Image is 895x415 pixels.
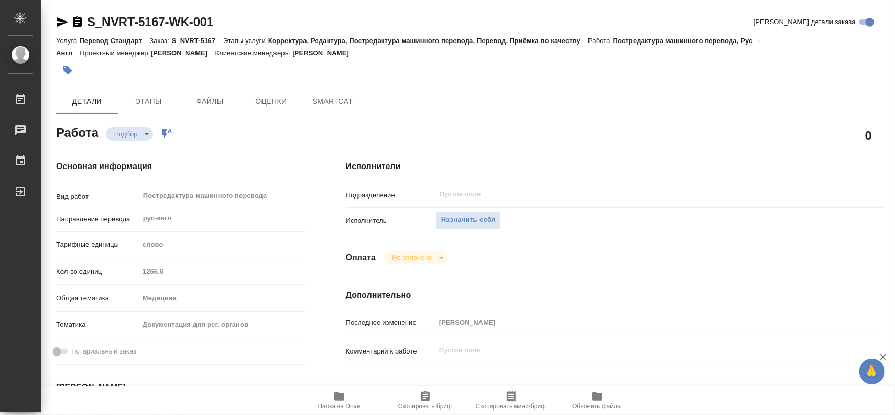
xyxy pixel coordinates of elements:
span: Этапы [124,95,173,108]
span: SmartCat [308,95,357,108]
span: Назначить себя [441,214,495,226]
p: Этапы услуги [223,37,268,45]
div: Подбор [106,127,153,141]
div: слово [139,236,305,254]
p: Услуга [56,37,79,45]
button: Папка на Drive [296,386,382,415]
p: Общая тематика [56,293,139,303]
p: Проектный менеджер [80,49,150,57]
button: Скопировать ссылку [71,16,83,28]
p: Клиентские менеджеры [215,49,293,57]
button: Скопировать мини-бриф [468,386,554,415]
p: Тематика [56,320,139,330]
p: Путь на drive [346,386,435,396]
p: Тарифные единицы [56,240,139,250]
button: Добавить тэг [56,59,79,81]
h4: Оплата [346,252,376,264]
p: S_NVRT-5167 [172,37,223,45]
h2: 0 [865,127,872,144]
p: Работа [588,37,613,45]
button: 🙏 [859,359,885,384]
h4: Дополнительно [346,289,884,301]
p: Исполнитель [346,216,435,226]
p: Вид работ [56,192,139,202]
span: Файлы [185,95,234,108]
p: Направление перевода [56,214,139,224]
textarea: /Clients/Novartos_Pharma/Orders/S_NVRT-5167/Translated/S_NVRT-5167-WK-001 [435,381,839,399]
h4: Основная информация [56,160,305,173]
button: Подбор [111,130,141,138]
input: Пустое поле [439,188,815,200]
h2: Работа [56,122,98,141]
div: Подбор [384,251,447,264]
p: Кол-во единиц [56,266,139,277]
span: Детали [62,95,112,108]
span: Обновить файлы [572,403,622,410]
button: Не оплачена [389,253,434,262]
span: Нотариальный заказ [71,346,136,357]
p: Перевод Стандарт [79,37,149,45]
h4: Исполнители [346,160,884,173]
p: [PERSON_NAME] [151,49,215,57]
p: [PERSON_NAME] [292,49,357,57]
p: Подразделение [346,190,435,200]
div: Медицина [139,289,305,307]
input: Пустое поле [139,264,305,279]
button: Скопировать ссылку для ЯМессенджера [56,16,69,28]
input: Пустое поле [435,315,839,330]
span: Папка на Drive [318,403,360,410]
p: Последнее изменение [346,318,435,328]
p: Корректура, Редактура, Постредактура машинного перевода, Перевод, Приёмка по качеству [268,37,588,45]
span: [PERSON_NAME] детали заказа [754,17,856,27]
div: Документация для рег. органов [139,316,305,334]
p: Комментарий к работе [346,346,435,357]
span: 🙏 [863,361,881,382]
button: Обновить файлы [554,386,640,415]
h4: [PERSON_NAME] [56,381,305,393]
button: Назначить себя [435,211,501,229]
p: Заказ: [149,37,171,45]
span: Оценки [247,95,296,108]
span: Скопировать мини-бриф [476,403,546,410]
span: Скопировать бриф [398,403,452,410]
a: S_NVRT-5167-WK-001 [87,15,213,29]
button: Скопировать бриф [382,386,468,415]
